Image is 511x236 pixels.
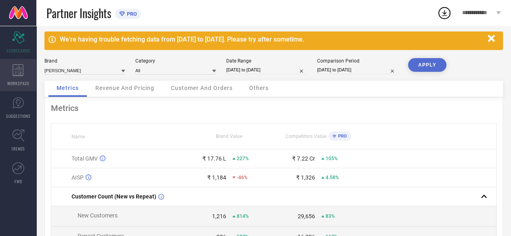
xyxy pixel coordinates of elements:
[226,66,307,74] input: Select date range
[237,213,249,219] span: 814%
[15,178,22,184] span: FWD
[317,66,398,74] input: Select comparison period
[95,85,154,91] span: Revenue And Pricing
[46,5,111,21] span: Partner Insights
[125,11,137,17] span: PRO
[44,58,125,64] div: Brand
[249,85,269,91] span: Others
[207,174,226,181] div: ₹ 1,184
[326,175,339,180] span: 4.58%
[336,134,347,139] span: PRO
[78,212,118,219] span: New Customers
[212,213,226,219] div: 1,216
[171,85,233,91] span: Customer And Orders
[71,155,98,162] span: Total GMV
[326,156,338,161] span: 105%
[11,146,25,152] span: TRENDS
[6,48,30,54] span: SCORECARDS
[317,58,398,64] div: Comparison Period
[437,6,452,20] div: Open download list
[292,155,315,162] div: ₹ 7.22 Cr
[202,155,226,162] div: ₹ 17.76 L
[6,113,31,119] span: SUGGESTIONS
[298,213,315,219] div: 29,656
[57,85,79,91] span: Metrics
[237,156,249,161] span: 227%
[326,213,335,219] span: 83%
[408,58,446,72] button: APPLY
[71,193,156,200] span: Customer Count (New vs Repeat)
[296,174,315,181] div: ₹ 1,326
[286,134,326,139] span: Competitors Value
[71,174,84,181] span: AISP
[60,36,484,43] div: We're having trouble fetching data from [DATE] to [DATE]. Please try after sometime.
[216,134,242,139] span: Brand Value
[135,58,216,64] div: Category
[71,134,85,140] span: Name
[7,80,29,86] span: WORKSPACE
[226,58,307,64] div: Date Range
[237,175,248,180] span: -46%
[51,103,496,113] div: Metrics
